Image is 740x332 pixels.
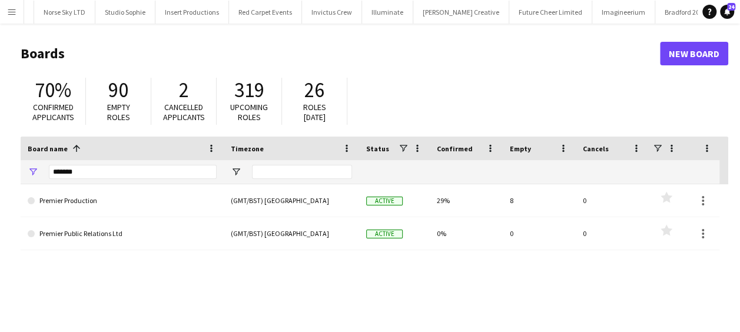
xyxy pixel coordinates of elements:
span: Timezone [231,144,264,153]
span: Status [366,144,389,153]
span: Cancelled applicants [163,102,205,122]
button: Insert Productions [155,1,229,24]
span: Confirmed applicants [32,102,74,122]
button: Studio Sophie [95,1,155,24]
span: 24 [727,3,735,11]
span: Upcoming roles [230,102,268,122]
input: Timezone Filter Input [252,165,352,179]
span: 70% [35,77,71,103]
button: Open Filter Menu [231,167,241,177]
span: Active [366,230,403,238]
a: Premier Production [28,184,217,217]
span: Board name [28,144,68,153]
button: Red Carpet Events [229,1,302,24]
div: 0 [503,217,576,250]
button: Bradford 2025 [655,1,716,24]
span: Cancels [583,144,609,153]
span: Empty [510,144,531,153]
div: 8 [503,184,576,217]
span: 2 [179,77,189,103]
button: [PERSON_NAME] Creative [413,1,509,24]
div: 0% [430,217,503,250]
button: Future Cheer Limited [509,1,592,24]
span: 90 [108,77,128,103]
button: Imagineerium [592,1,655,24]
a: New Board [660,42,728,65]
span: Roles [DATE] [303,102,326,122]
button: Open Filter Menu [28,167,38,177]
span: Confirmed [437,144,473,153]
h1: Boards [21,45,660,62]
a: Premier Public Relations Ltd [28,217,217,250]
span: Active [366,197,403,205]
input: Board name Filter Input [49,165,217,179]
button: Invictus Crew [302,1,362,24]
span: Empty roles [107,102,130,122]
a: 24 [720,5,734,19]
button: Illuminate [362,1,413,24]
button: Norse Sky LTD [34,1,95,24]
span: 319 [234,77,264,103]
div: 0 [576,217,649,250]
span: 26 [304,77,324,103]
div: 29% [430,184,503,217]
div: (GMT/BST) [GEOGRAPHIC_DATA] [224,217,359,250]
div: 0 [576,184,649,217]
div: (GMT/BST) [GEOGRAPHIC_DATA] [224,184,359,217]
